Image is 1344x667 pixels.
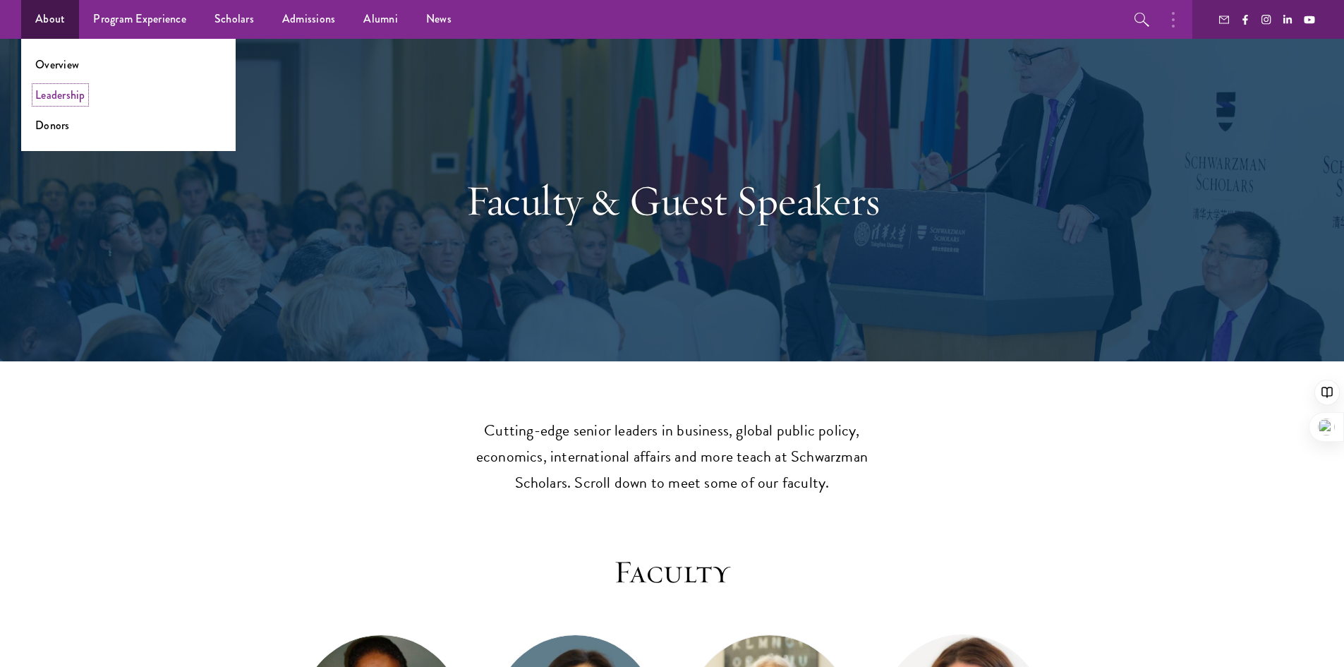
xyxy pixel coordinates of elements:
[35,56,79,73] a: Overview
[291,553,1053,592] h3: Faculty
[471,418,873,496] p: Cutting-edge senior leaders in business, global public policy, economics, international affairs a...
[35,87,85,103] a: Leadership
[429,175,916,226] h1: Faculty & Guest Speakers
[35,117,70,133] a: Donors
